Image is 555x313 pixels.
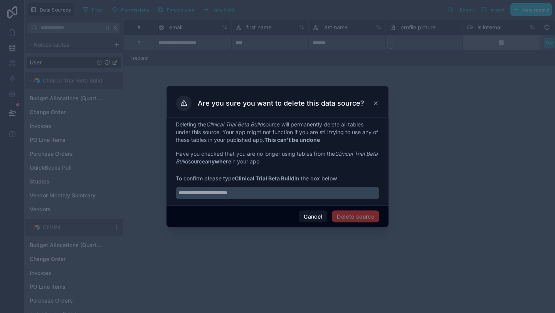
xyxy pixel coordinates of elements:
[176,150,379,165] p: Have you checked that you are no longer using tables from the source in your app
[198,99,364,108] h3: Are you sure you want to delete this data source?
[264,136,320,143] strong: This can't be undone
[235,175,294,182] strong: Clinical Trial Beta Build
[176,175,379,182] span: To confirm please type in the box below
[206,121,263,128] em: Clinical Trial Beta Build
[299,210,327,223] button: Cancel
[205,158,231,165] strong: anywhere
[176,121,379,144] p: Deleting the source will permanently delete all tables under this source. Your app might not func...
